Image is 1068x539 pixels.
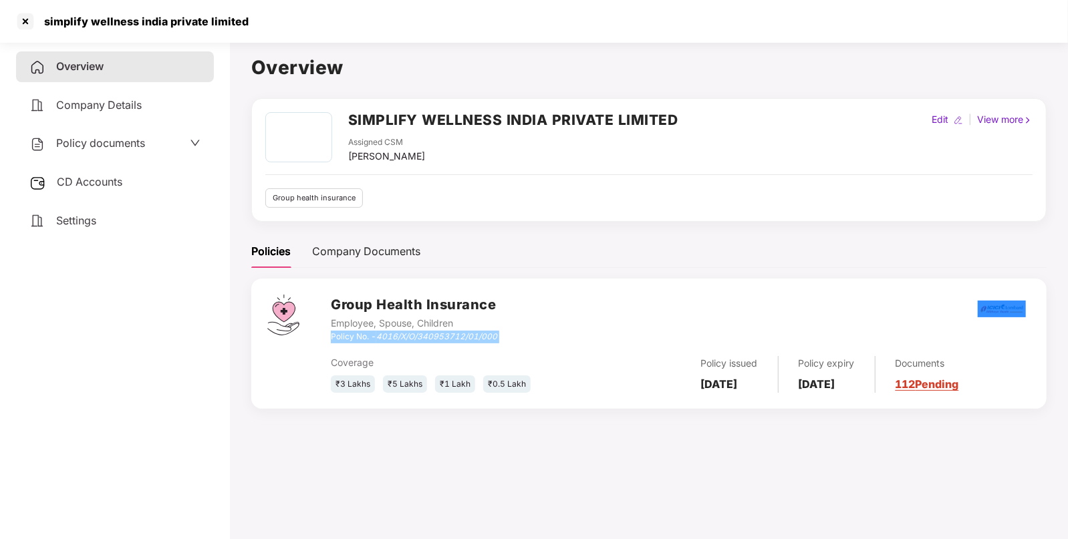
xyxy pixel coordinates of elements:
h3: Group Health Insurance [331,295,497,315]
span: down [190,138,201,148]
span: Settings [56,214,96,227]
div: [PERSON_NAME] [348,149,425,164]
div: ₹5 Lakhs [383,375,427,393]
div: simplify wellness india private limited [36,15,249,28]
div: Documents [896,356,959,371]
img: editIcon [954,116,963,125]
img: svg+xml;base64,PHN2ZyB4bWxucz0iaHR0cDovL3d3dy53My5vcmcvMjAwMC9zdmciIHdpZHRoPSIyNCIgaGVpZ2h0PSIyNC... [29,98,45,114]
div: Coverage [331,355,564,370]
img: svg+xml;base64,PHN2ZyB4bWxucz0iaHR0cDovL3d3dy53My5vcmcvMjAwMC9zdmciIHdpZHRoPSIyNCIgaGVpZ2h0PSIyNC... [29,59,45,75]
div: View more [974,112,1035,127]
div: Assigned CSM [348,136,425,149]
img: svg+xml;base64,PHN2ZyB4bWxucz0iaHR0cDovL3d3dy53My5vcmcvMjAwMC9zdmciIHdpZHRoPSI0Ny43MTQiIGhlaWdodD... [267,295,299,335]
div: Policy No. - [331,331,497,343]
div: Policy issued [701,356,758,371]
a: 112 Pending [896,377,959,391]
img: svg+xml;base64,PHN2ZyB3aWR0aD0iMjUiIGhlaWdodD0iMjQiIHZpZXdCb3g9IjAgMCAyNSAyNCIgZmlsbD0ibm9uZSIgeG... [29,175,46,191]
div: Policies [251,243,291,260]
div: ₹3 Lakhs [331,375,375,393]
b: [DATE] [701,377,738,391]
span: Company Details [56,98,142,112]
img: rightIcon [1023,116,1033,125]
div: Policy expiry [799,356,855,371]
i: 4016/X/O/340953712/01/000 [376,331,497,341]
span: CD Accounts [57,175,122,188]
div: Group health insurance [265,188,363,208]
div: Employee, Spouse, Children [331,316,497,331]
img: icici.png [978,301,1026,317]
span: Overview [56,59,104,73]
b: [DATE] [799,377,835,391]
div: ₹1 Lakh [435,375,475,393]
div: ₹0.5 Lakh [483,375,531,393]
img: svg+xml;base64,PHN2ZyB4bWxucz0iaHR0cDovL3d3dy53My5vcmcvMjAwMC9zdmciIHdpZHRoPSIyNCIgaGVpZ2h0PSIyNC... [29,136,45,152]
h1: Overview [251,53,1047,82]
div: Company Documents [312,243,420,260]
div: Edit [929,112,951,127]
div: | [966,112,974,127]
span: Policy documents [56,136,145,150]
img: svg+xml;base64,PHN2ZyB4bWxucz0iaHR0cDovL3d3dy53My5vcmcvMjAwMC9zdmciIHdpZHRoPSIyNCIgaGVpZ2h0PSIyNC... [29,213,45,229]
h2: SIMPLIFY WELLNESS INDIA PRIVATE LIMITED [348,109,678,131]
